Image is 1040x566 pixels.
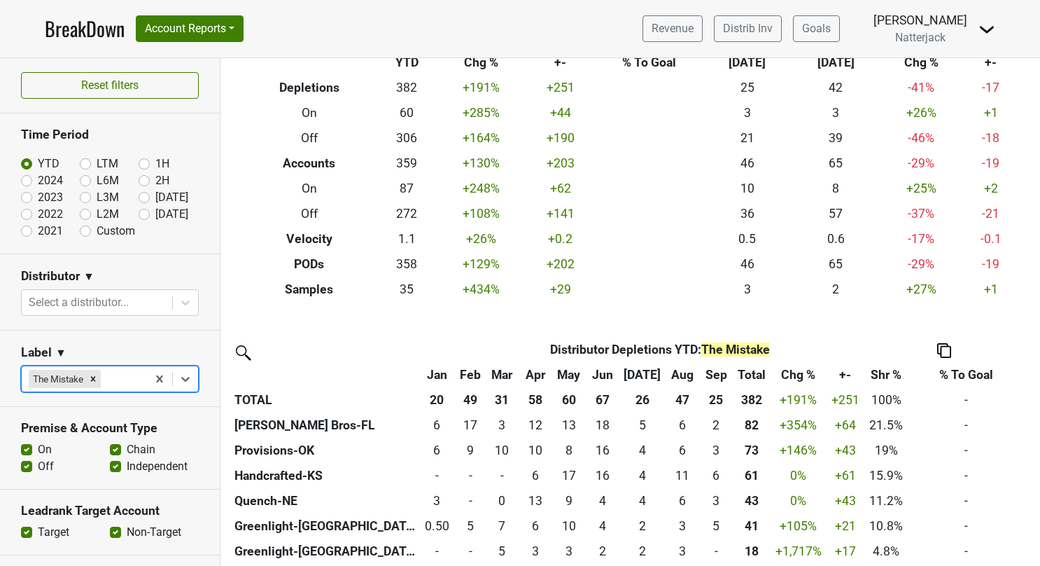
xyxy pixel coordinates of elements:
div: - [703,542,729,560]
th: 67 [586,387,619,413]
div: 6 [669,492,696,510]
div: 10 [522,441,549,460]
th: 18.170 [733,539,770,564]
div: +43 [830,441,861,460]
th: 49 [456,387,485,413]
td: 0 [485,488,519,513]
td: -29 % [880,251,962,277]
td: 6.33 [699,463,733,488]
td: +62 [526,177,596,202]
div: - [459,467,482,485]
div: 11 [669,467,696,485]
td: 0.5 [419,513,456,539]
a: BreakDown [45,14,125,43]
th: Greenlight-[GEOGRAPHIC_DATA] [231,539,419,564]
button: Account Reports [136,15,244,42]
span: +191% [780,393,817,407]
td: 2.17 [619,513,666,539]
div: [PERSON_NAME] [873,11,967,29]
div: 4 [622,441,662,460]
td: - [908,387,1024,413]
td: -19 [963,151,1019,177]
div: 16 [589,441,615,460]
div: 4 [589,492,615,510]
div: - [459,542,482,560]
th: Off [242,201,377,226]
td: 12.16 [519,413,552,438]
div: 6 [422,416,453,434]
h3: Leadrank Target Account [21,504,199,518]
div: 4 [622,492,662,510]
td: +1,717 % [770,539,827,564]
td: - [908,413,1024,438]
div: The Mistake [29,370,85,388]
td: +191 % [437,76,525,101]
div: 0 [489,492,515,510]
td: 8.51 [552,488,586,513]
td: +108 % [437,201,525,226]
td: 10 [703,177,792,202]
td: - [908,513,1024,539]
td: 35 [377,277,437,302]
td: +190 [526,126,596,151]
th: Sep: activate to sort column ascending [699,362,733,387]
th: 41.330 [733,513,770,539]
td: -19 [963,251,1019,277]
div: 10 [489,441,515,460]
div: 2 [622,542,662,560]
th: 72.630 [733,438,770,463]
td: 2.83 [519,539,552,564]
th: 31 [485,387,519,413]
td: +203 [526,151,596,177]
th: YTD [377,50,437,76]
h3: Time Period [21,127,199,142]
th: 20 [419,387,456,413]
td: 0 [699,539,733,564]
h3: Premise & Account Type [21,421,199,436]
div: +64 [830,416,861,434]
td: 11.2% [864,488,908,513]
th: +- [526,50,596,76]
div: - [422,467,453,485]
td: 10 [485,438,519,463]
td: 4.5 [699,513,733,539]
th: Depletions [242,76,377,101]
div: 4 [589,517,615,535]
td: +26 % [880,101,962,126]
th: % To Goal: activate to sort column ascending [908,362,1024,387]
th: Accounts [242,151,377,177]
td: 25 [703,76,792,101]
label: Target [38,524,69,541]
div: 9 [459,441,482,460]
td: +434 % [437,277,525,302]
td: 5 [456,513,485,539]
td: 4.8% [864,539,908,564]
td: 8 [792,177,880,202]
th: 82.280 [733,413,770,438]
div: 13 [522,492,549,510]
td: +146 % [770,438,827,463]
th: Handcrafted-KS [231,463,419,488]
th: Mar: activate to sort column ascending [485,362,519,387]
td: - [908,438,1024,463]
label: L2M [97,206,119,223]
td: 5.99 [519,463,552,488]
td: 0 [419,463,456,488]
div: 7 [489,517,515,535]
td: +26 % [437,226,525,251]
td: -17 % [880,226,962,251]
div: - [489,467,515,485]
td: -0.1 [963,226,1019,251]
img: Copy to clipboard [937,343,951,358]
td: +354 % [770,413,827,438]
h3: Label [21,345,52,360]
td: 2.49 [699,413,733,438]
td: 10.16 [519,438,552,463]
th: On [242,177,377,202]
td: 17.29 [456,413,485,438]
td: 60 [377,101,437,126]
th: Total: activate to sort column ascending [733,362,770,387]
td: 15.99 [586,463,619,488]
td: 19% [864,438,908,463]
td: 3 [792,101,880,126]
